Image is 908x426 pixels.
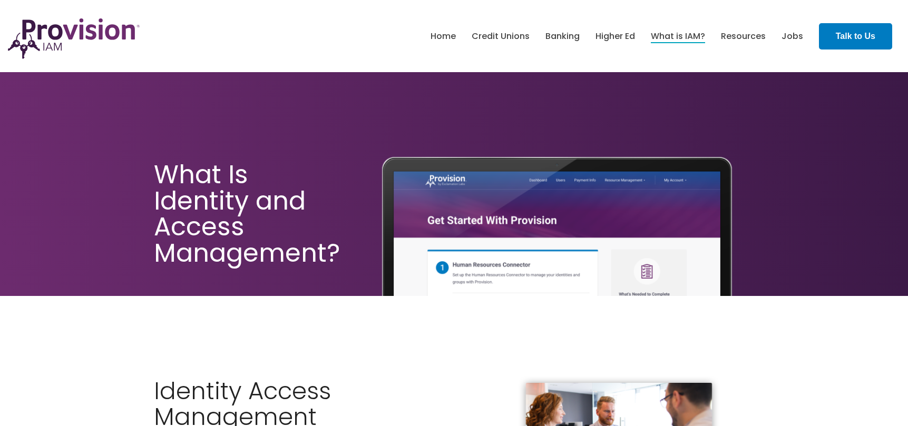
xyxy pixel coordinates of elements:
a: Higher Ed [595,27,635,45]
a: What is IAM? [651,27,705,45]
a: Home [431,27,456,45]
span: What Is Identity and Access Management? [154,157,340,270]
a: Talk to Us [819,23,892,49]
a: Banking [545,27,580,45]
img: ProvisionIAM-Logo-Purple [8,18,140,59]
a: Jobs [782,27,803,45]
strong: Talk to Us [836,32,875,41]
a: Resources [721,27,766,45]
a: Credit Unions [472,27,530,45]
nav: menu [423,19,811,53]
